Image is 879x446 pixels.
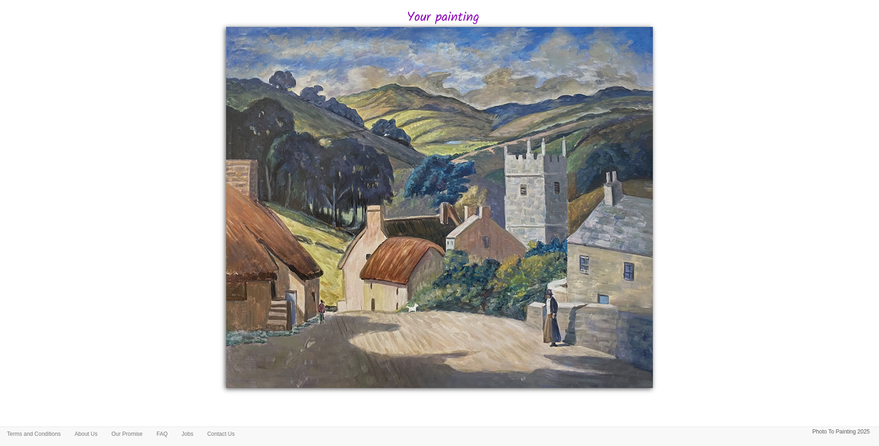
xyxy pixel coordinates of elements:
[209,11,677,25] h2: Your painting
[226,27,653,388] img: Finished Painting for Julia
[812,427,870,437] p: Photo To Painting 2025
[150,427,175,441] a: FAQ
[68,427,104,441] a: About Us
[200,427,241,441] a: Contact Us
[104,427,149,441] a: Our Promise
[175,427,200,441] a: Jobs
[412,397,468,410] iframe: fb:like Facebook Social Plugin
